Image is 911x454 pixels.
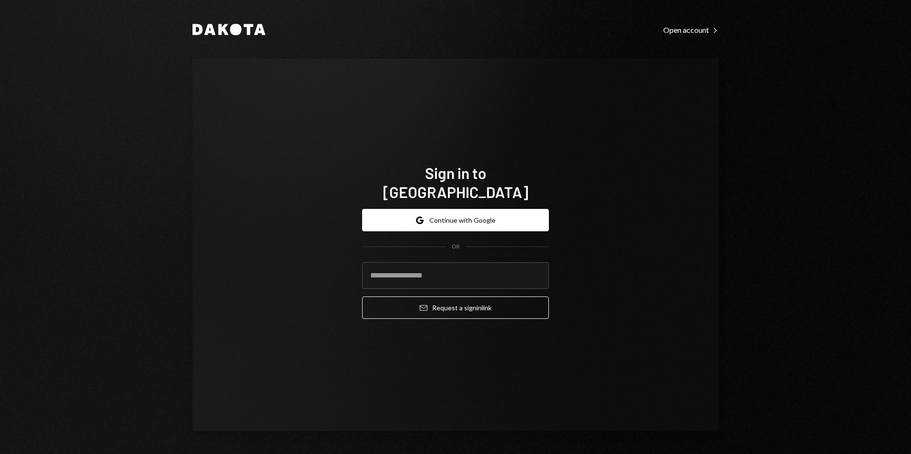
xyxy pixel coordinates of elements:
[663,24,719,35] a: Open account
[362,209,549,231] button: Continue with Google
[362,163,549,201] h1: Sign in to [GEOGRAPHIC_DATA]
[663,25,719,35] div: Open account
[362,296,549,319] button: Request a signinlink
[452,243,460,251] div: OR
